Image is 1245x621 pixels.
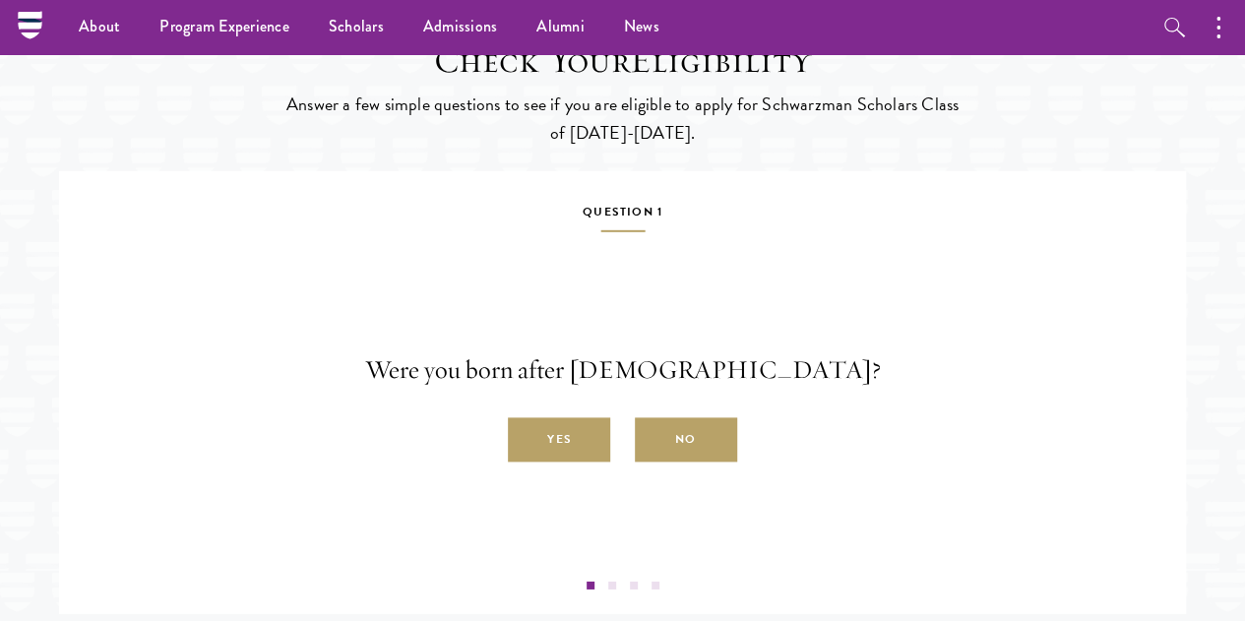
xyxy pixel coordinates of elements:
p: Were you born after [DEMOGRAPHIC_DATA]? [74,351,1171,389]
label: Yes [508,418,610,463]
h5: Question 1 [74,201,1171,232]
p: Answer a few simple questions to see if you are eligible to apply for Schwarzman Scholars Class o... [283,91,963,146]
h2: Check Your Eligibility [283,39,963,82]
label: No [635,418,737,463]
